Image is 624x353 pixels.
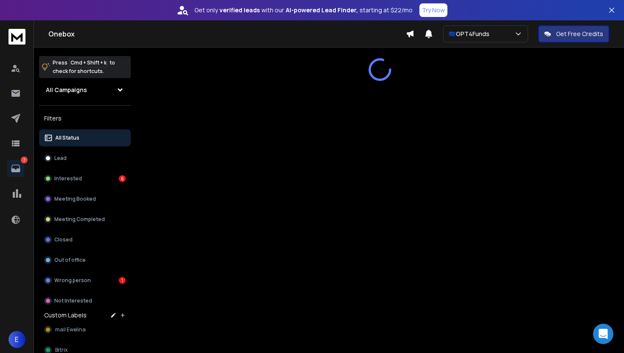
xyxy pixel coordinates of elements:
button: All Campaigns [39,81,131,98]
h3: Filters [39,112,131,124]
p: Out of office [54,257,86,263]
button: E [8,331,25,348]
button: Meeting Booked [39,191,131,207]
button: Wrong person1 [39,272,131,289]
p: Wrong person [54,277,91,284]
button: Try Now [419,3,447,17]
p: 🇪🇺GPT4Funds [449,30,493,38]
a: 7 [7,160,24,177]
p: Get only with our starting at $22/mo [194,6,413,14]
h1: Onebox [48,29,406,39]
h1: All Campaigns [46,86,87,94]
button: mail Ewelina [39,321,131,338]
p: Meeting Booked [54,196,96,202]
button: Interested6 [39,170,131,187]
h3: Custom Labels [44,311,87,319]
p: Closed [54,236,73,243]
span: Cmd + Shift + k [69,58,108,67]
div: Open Intercom Messenger [593,324,613,344]
button: Out of office [39,252,131,269]
strong: AI-powered Lead Finder, [286,6,358,14]
p: Get Free Credits [556,30,603,38]
p: All Status [55,134,79,141]
button: Get Free Credits [538,25,609,42]
button: Meeting Completed [39,211,131,228]
img: logo [8,29,25,45]
span: mail Ewelina [55,326,86,333]
div: 1 [119,277,126,284]
p: Try Now [422,6,445,14]
p: Press to check for shortcuts. [53,59,115,76]
button: All Status [39,129,131,146]
div: 6 [119,175,126,182]
button: Lead [39,150,131,167]
p: Not Interested [54,297,92,304]
p: Lead [54,155,67,162]
p: 7 [21,157,28,163]
button: Not Interested [39,292,131,309]
p: Meeting Completed [54,216,105,223]
button: Closed [39,231,131,248]
strong: verified leads [219,6,260,14]
p: Interested [54,175,82,182]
